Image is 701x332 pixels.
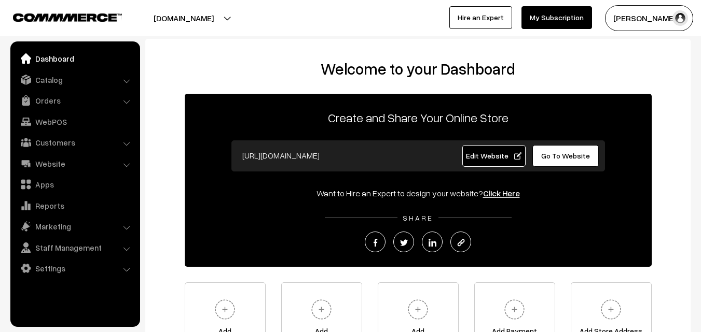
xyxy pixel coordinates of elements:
a: Go To Website [532,145,599,167]
img: user [672,10,688,26]
a: Hire an Expert [449,6,512,29]
img: COMMMERCE [13,13,122,21]
span: Edit Website [466,151,521,160]
a: Staff Management [13,238,136,257]
a: Orders [13,91,136,110]
a: WebPOS [13,112,136,131]
a: COMMMERCE [13,10,104,23]
a: Website [13,154,136,173]
img: plus.svg [211,295,239,324]
h2: Welcome to your Dashboard [156,60,680,78]
span: Go To Website [541,151,590,160]
a: Settings [13,259,136,278]
img: plus.svg [307,295,336,324]
a: Reports [13,196,136,215]
a: Marketing [13,217,136,236]
button: [PERSON_NAME] [605,5,693,31]
img: plus.svg [597,295,625,324]
a: My Subscription [521,6,592,29]
a: Dashboard [13,49,136,68]
a: Customers [13,133,136,152]
img: plus.svg [500,295,529,324]
p: Create and Share Your Online Store [185,108,652,127]
div: Want to Hire an Expert to design your website? [185,187,652,199]
a: Edit Website [462,145,526,167]
img: plus.svg [404,295,432,324]
button: [DOMAIN_NAME] [117,5,250,31]
a: Catalog [13,70,136,89]
a: Click Here [483,188,520,198]
a: Apps [13,175,136,194]
span: SHARE [397,213,438,222]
